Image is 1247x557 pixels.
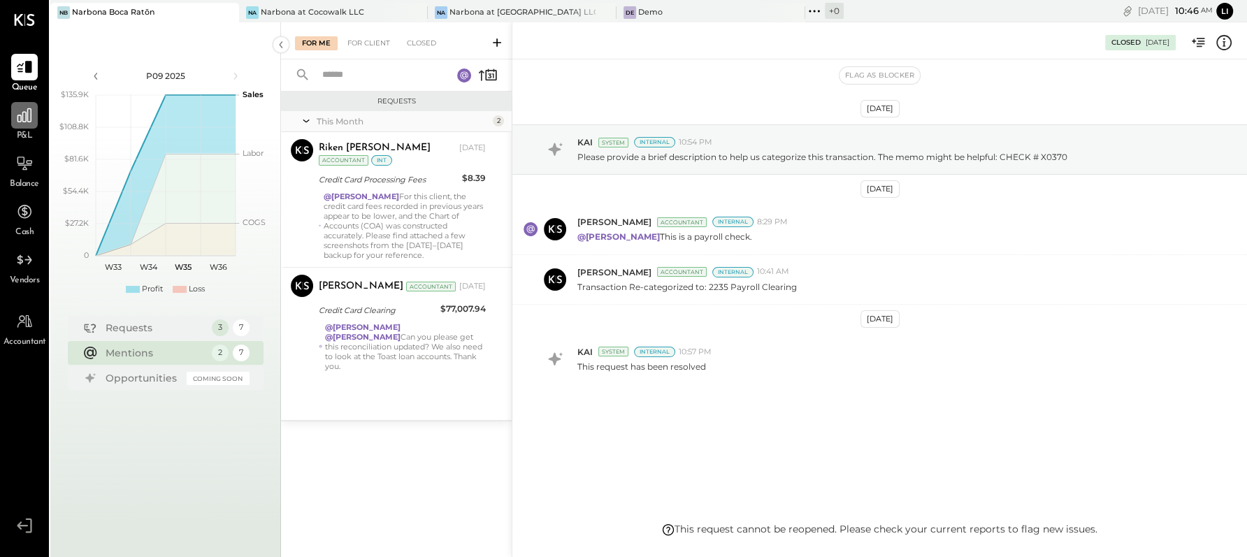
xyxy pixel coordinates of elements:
a: Queue [1,54,48,94]
div: Accountant [657,267,707,277]
p: This is a payroll check. [577,231,752,243]
span: am [1201,6,1213,15]
div: This Month [317,115,489,127]
div: Narbona Boca Ratōn [72,7,154,18]
text: $108.8K [59,122,89,131]
span: 8:29 PM [757,217,788,228]
a: P&L [1,102,48,143]
div: Opportunities [106,371,180,385]
text: 0 [84,250,89,260]
div: For Me [295,36,338,50]
div: Accountant [657,217,707,227]
span: Balance [10,178,39,191]
div: 7 [233,319,250,336]
div: For this client, the credit card fees recorded in previous years appear to be lower, and the Char... [324,191,486,260]
span: [PERSON_NAME] [577,216,651,228]
text: W34 [139,262,157,272]
text: W33 [105,262,122,272]
div: Narbona at Cocowalk LLC [261,7,364,18]
div: 3 [212,319,229,336]
div: Coming Soon [187,372,250,385]
strong: @[PERSON_NAME] [325,332,401,342]
div: Na [246,6,259,19]
div: Mentions [106,346,205,360]
div: NB [57,6,70,19]
text: Labor [243,148,264,158]
div: Na [435,6,447,19]
span: KAI [577,136,593,148]
div: Closed [400,36,443,50]
text: $27.2K [65,218,89,228]
span: 10:57 PM [679,347,712,358]
text: Sales [243,89,264,99]
div: [DATE] [1146,38,1169,48]
button: Flag as Blocker [839,67,920,84]
div: System [598,138,628,147]
text: $54.4K [63,186,89,196]
span: [PERSON_NAME] [577,266,651,278]
span: Queue [12,82,38,94]
span: 10:41 AM [757,266,789,277]
div: Internal [712,217,754,227]
div: 7 [233,345,250,361]
text: W36 [209,262,226,272]
button: Li [1216,3,1233,20]
p: This request has been resolved [577,361,706,372]
text: $135.9K [61,89,89,99]
div: Closed [1111,38,1141,48]
div: Loss [189,284,205,295]
div: Requests [288,96,505,106]
div: Accountant [406,282,456,291]
div: Riken [PERSON_NAME] [319,141,431,155]
div: [DATE] [459,143,486,154]
span: KAI [577,346,593,358]
a: Cash [1,198,48,239]
div: 2 [212,345,229,361]
div: int [371,155,392,166]
div: Narbona at [GEOGRAPHIC_DATA] LLC [449,7,596,18]
div: Can you please get this reconciliation updated? We also need to look at the Toast loan accounts. ... [325,322,486,371]
span: Cash [15,226,34,239]
div: [DATE] [459,281,486,292]
span: Vendors [10,275,40,287]
div: Internal [712,267,754,277]
span: P&L [17,130,33,143]
div: Credit Card Clearing [319,303,436,317]
div: [DATE] [1138,4,1213,17]
text: COGS [243,217,266,227]
div: $8.39 [462,171,486,185]
strong: @[PERSON_NAME] [325,322,401,332]
a: Vendors [1,247,48,287]
div: [PERSON_NAME] [319,280,403,294]
div: [DATE] [860,180,900,198]
div: Internal [634,137,675,147]
div: + 0 [825,3,844,19]
div: [DATE] [860,100,900,117]
div: Credit Card Processing Fees [319,173,458,187]
div: P09 2025 [106,70,225,82]
div: copy link [1120,3,1134,18]
div: Internal [634,347,675,357]
span: 10 : 46 [1171,4,1199,17]
div: Accountant [319,155,368,166]
div: Requests [106,321,205,335]
div: System [598,347,628,356]
div: [DATE] [860,310,900,328]
p: Please provide a brief description to help us categorize this transaction. The memo might be help... [577,151,1067,163]
strong: @[PERSON_NAME] [324,191,399,201]
p: Transaction Re-categorized to: 2235 Payroll Clearing [577,281,797,293]
div: For Client [340,36,397,50]
div: Profit [142,284,163,295]
div: $77,007.94 [440,302,486,316]
a: Accountant [1,308,48,349]
a: Balance [1,150,48,191]
span: 10:54 PM [679,137,712,148]
div: 2 [493,115,504,126]
text: W35 [175,262,192,272]
span: Accountant [3,336,46,349]
strong: @[PERSON_NAME] [577,231,660,242]
text: $81.6K [64,154,89,164]
div: Demo [638,7,663,18]
div: De [623,6,636,19]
